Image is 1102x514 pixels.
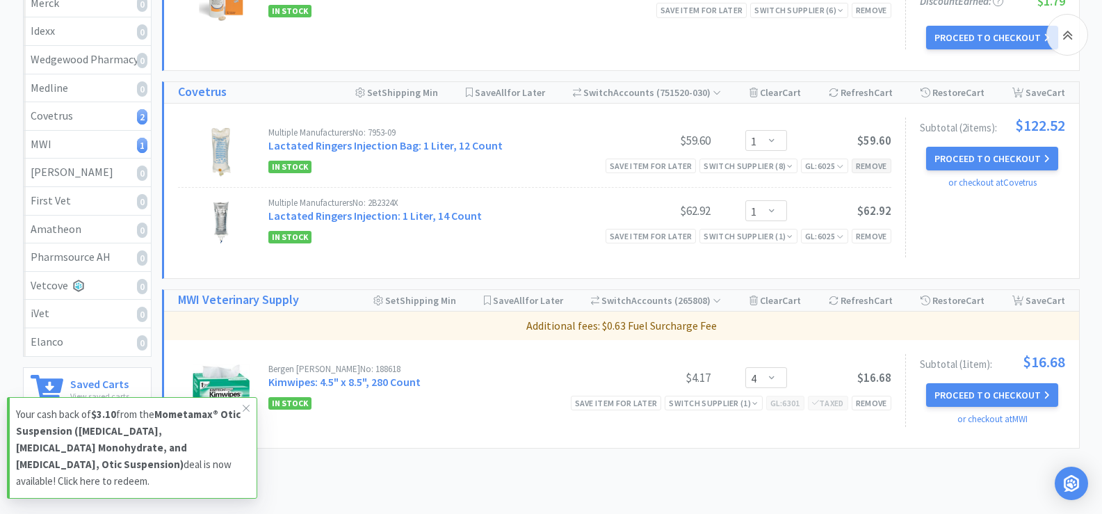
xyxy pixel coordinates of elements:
p: View saved carts [70,389,129,403]
img: 8a340eb6b51d43a4a1deb56ddc061e32_10162.png [193,364,250,413]
a: Idexx0 [24,17,151,46]
div: Restore [921,82,984,103]
div: [PERSON_NAME] [31,163,144,182]
i: 0 [137,250,147,266]
span: In Stock [268,397,311,410]
span: Switch [583,86,613,99]
div: Vetcove [31,277,144,295]
div: Open Intercom Messenger [1055,467,1088,500]
i: 0 [137,24,147,40]
i: 1 [137,138,147,153]
div: Switch Supplier ( 6 ) [754,3,843,17]
i: 2 [137,109,147,125]
div: Subtotal ( 2 item s ): [920,118,1065,133]
div: Switch Supplier ( 1 ) [704,230,793,243]
span: In Stock [268,161,311,173]
span: In Stock [268,231,311,243]
a: [PERSON_NAME]0 [24,159,151,187]
span: Save for Later [493,294,563,307]
span: All [496,86,507,99]
div: Refresh [829,290,893,311]
button: Proceed to Checkout [926,26,1058,49]
a: iVet0 [24,300,151,328]
span: Taxed [812,398,844,408]
div: Save item for later [606,159,697,173]
div: Covetrus [31,107,144,125]
div: Wedgewood Pharmacy [31,51,144,69]
h6: Saved Carts [70,375,129,389]
span: Cart [966,294,984,307]
div: MWI [31,136,144,154]
a: Lactated Ringers Injection: 1 Liter, 14 Count [268,209,482,223]
div: Remove [852,396,891,410]
div: Remove [852,229,891,243]
div: Restore [921,290,984,311]
a: MWI1 [24,131,151,159]
div: Refresh [829,82,893,103]
span: Cart [1046,86,1065,99]
span: Set [367,86,382,99]
i: 0 [137,166,147,181]
span: $16.68 [857,370,891,385]
div: Bergen [PERSON_NAME] No: 188618 [268,364,606,374]
span: ( 265808 ) [672,294,721,307]
div: Idexx [31,22,144,40]
div: $59.60 [606,132,711,149]
div: iVet [31,305,144,323]
i: 0 [137,307,147,322]
i: 0 [137,194,147,209]
a: or checkout at MWI [957,413,1028,425]
div: Amatheon [31,220,144,239]
div: Clear [749,82,801,103]
div: Elanco [31,333,144,351]
span: $16.68 [1023,354,1065,369]
a: Kimwipes: 4.5" x 8.5", 280 Count [268,375,421,389]
button: Proceed to Checkout [926,383,1058,407]
a: Pharmsource AH0 [24,243,151,272]
div: Pharmsource AH [31,248,144,266]
div: Switch Supplier ( 8 ) [704,159,793,172]
span: All [514,294,525,307]
span: $122.52 [1015,118,1065,133]
i: 0 [137,335,147,351]
a: Covetrus [178,82,227,102]
button: Proceed to Checkout [926,147,1058,170]
i: 0 [137,81,147,97]
div: First Vet [31,192,144,210]
div: GL: 6301 [766,396,804,410]
div: Subtotal ( 1 item ): [920,354,1065,369]
div: Accounts [573,82,722,103]
a: Wedgewood Pharmacy0 [24,46,151,74]
div: $4.17 [606,369,711,386]
a: Covetrus2 [24,102,151,131]
span: Set [385,294,400,307]
div: Save item for later [606,229,697,243]
span: Cart [966,86,984,99]
div: Clear [749,290,801,311]
img: f0542a02c82649679bfd58e698e8af9e_27744.png [188,128,254,177]
div: Remove [852,159,891,173]
div: Multiple Manufacturers No: 2B2324X [268,198,606,207]
a: Elanco0 [24,328,151,356]
a: Saved CartsView saved carts [23,367,152,412]
p: Your cash back of from the deal is now available! Click here to redeem. [16,406,243,490]
span: GL: 6025 [805,231,844,241]
span: Cart [1046,294,1065,307]
span: Cart [782,294,801,307]
span: Save for Later [475,86,545,99]
div: Shipping Min [373,290,456,311]
div: Save item for later [656,3,747,17]
img: f425c29fdd4641a689e22cf921f18594_226235.png [209,198,233,247]
div: Save item for later [571,396,662,410]
a: First Vet0 [24,187,151,216]
p: Additional fees: $0.63 Fuel Surcharge Fee [170,317,1073,335]
span: GL: 6025 [805,161,844,171]
i: 0 [137,279,147,294]
span: Cart [874,86,893,99]
div: Accounts [591,290,722,311]
span: $62.92 [857,203,891,218]
a: Amatheon0 [24,216,151,244]
div: $62.92 [606,202,711,219]
h1: MWI Veterinary Supply [178,290,299,310]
